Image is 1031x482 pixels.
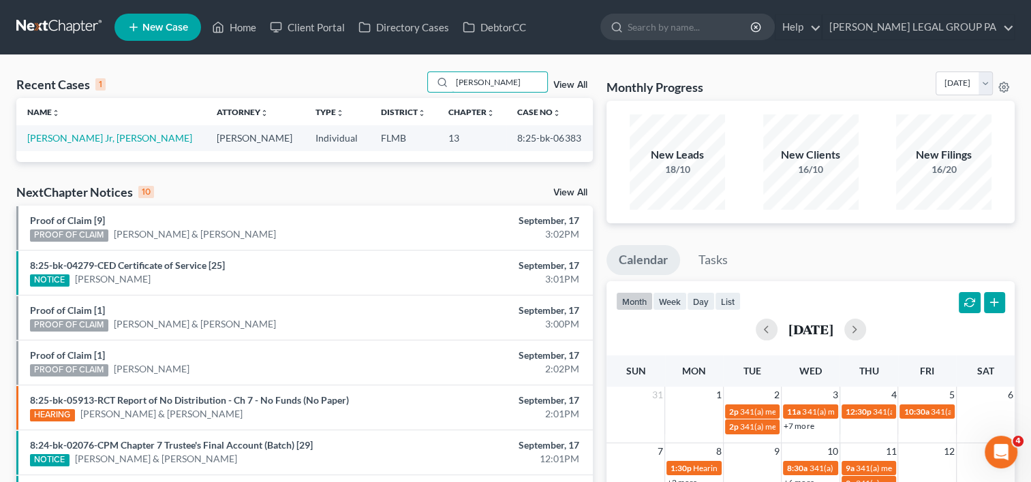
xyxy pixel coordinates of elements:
[142,22,188,33] span: New Case
[417,109,425,117] i: unfold_more
[206,125,305,150] td: [PERSON_NAME]
[985,436,1017,468] iframe: Intercom live chat
[826,443,840,460] span: 10
[405,362,579,376] div: 2:02PM
[846,463,855,473] span: 9a
[729,406,739,417] span: 2p
[831,387,840,403] span: 3
[205,15,263,39] a: Home
[884,443,897,460] span: 11
[27,132,192,144] a: [PERSON_NAME] Jr, [PERSON_NAME]
[896,147,991,163] div: New Filings
[437,125,506,150] td: 13
[316,107,344,117] a: Typeunfold_more
[80,407,243,421] a: [PERSON_NAME] & [PERSON_NAME]
[787,406,801,417] span: 11a
[809,463,940,473] span: 341(a) meeting for [PERSON_NAME]
[948,387,956,403] span: 5
[336,109,344,117] i: unfold_more
[260,109,268,117] i: unfold_more
[75,452,237,466] a: [PERSON_NAME] & [PERSON_NAME]
[114,227,276,241] a: [PERSON_NAME] & [PERSON_NAME]
[16,184,154,200] div: NextChapter Notices
[30,409,75,421] div: HEARING
[729,421,739,432] span: 2p
[263,15,352,39] a: Client Portal
[517,107,561,117] a: Case Nounfold_more
[405,272,579,286] div: 3:01PM
[114,362,189,376] a: [PERSON_NAME]
[30,349,105,361] a: Proof of Claim [1]
[405,452,579,466] div: 12:01PM
[75,272,151,286] a: [PERSON_NAME]
[773,443,781,460] span: 9
[456,15,533,39] a: DebtorCC
[138,186,154,198] div: 10
[30,274,70,287] div: NOTICE
[1013,436,1024,447] span: 4
[95,78,106,91] div: 1
[787,463,807,473] span: 8:30a
[859,365,879,376] span: Thu
[775,15,821,39] a: Help
[606,245,680,275] a: Calendar
[52,109,60,117] i: unfold_more
[405,259,579,272] div: September, 17
[784,421,814,431] a: +7 more
[30,454,70,466] div: NOTICE
[802,406,1006,417] span: 341(a) meeting for [PERSON_NAME] & [PERSON_NAME]
[822,15,1014,39] a: [PERSON_NAME] LEGAL GROUP PA
[977,365,994,376] span: Sat
[30,214,105,226] a: Proof of Claim [9]
[687,292,715,310] button: day
[553,188,587,197] a: View All
[405,214,579,227] div: September, 17
[616,292,653,310] button: month
[896,163,991,176] div: 16/20
[773,387,781,403] span: 2
[553,109,561,117] i: unfold_more
[114,317,276,331] a: [PERSON_NAME] & [PERSON_NAME]
[630,163,725,176] div: 18/10
[405,393,579,407] div: September, 17
[30,319,108,332] div: PROOF OF CLAIM
[30,394,349,406] a: 8:25-bk-05913-RCT Report of No Distribution - Ch 7 - No Funds (No Paper)
[942,443,956,460] span: 12
[405,317,579,331] div: 3:00PM
[217,107,268,117] a: Attorneyunfold_more
[743,365,761,376] span: Tue
[799,365,822,376] span: Wed
[873,406,1004,417] span: 341(a) meeting for [PERSON_NAME]
[30,229,108,242] div: PROOF OF CLAIM
[606,79,703,95] h3: Monthly Progress
[487,109,495,117] i: unfold_more
[405,304,579,317] div: September, 17
[30,364,108,376] div: PROOF OF CLAIM
[763,163,859,176] div: 16/10
[715,387,723,403] span: 1
[671,463,692,473] span: 1:30p
[452,72,547,92] input: Search by name...
[740,406,944,417] span: 341(a) meeting for [PERSON_NAME] & [PERSON_NAME]
[763,147,859,163] div: New Clients
[380,107,425,117] a: Districtunfold_more
[628,14,752,39] input: Search by name...
[788,322,833,336] h2: [DATE]
[30,259,225,271] a: 8:25-bk-04279-CED Certificate of Service [25]
[405,349,579,362] div: September, 17
[715,292,741,310] button: list
[920,365,934,376] span: Fri
[30,439,313,451] a: 8:24-bk-02076-CPM Chapter 7 Trustee's Final Account (Batch) [29]
[448,107,495,117] a: Chapterunfold_more
[656,443,664,460] span: 7
[506,125,593,150] td: 8:25-bk-06383
[626,365,646,376] span: Sun
[405,407,579,421] div: 2:01PM
[16,76,106,93] div: Recent Cases
[693,463,799,473] span: Hearing for [PERSON_NAME]
[653,292,687,310] button: week
[369,125,437,150] td: FLMB
[889,387,897,403] span: 4
[740,421,944,432] span: 341(a) meeting for [PERSON_NAME] & [PERSON_NAME]
[27,107,60,117] a: Nameunfold_more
